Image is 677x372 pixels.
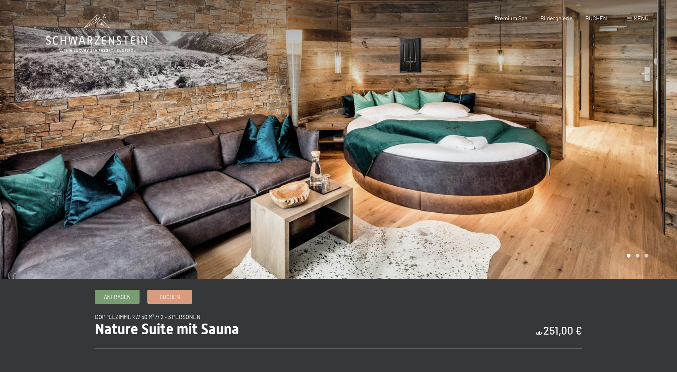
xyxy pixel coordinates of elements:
b: 251,00 € [543,324,582,337]
a: Buchen [148,290,192,304]
span: Doppelzimmer // 50 m² // 2 - 3 Personen [95,313,201,320]
span: Buchen [160,293,180,301]
span: ab [536,329,542,336]
a: BUCHEN [585,15,607,21]
a: Premium Spa [495,15,527,21]
span: Nature Suite mit Sauna [95,321,239,337]
a: Anfragen [95,290,139,304]
span: Anfragen [104,293,131,301]
a: Bildergalerie [540,15,573,21]
span: Menü [633,15,648,21]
